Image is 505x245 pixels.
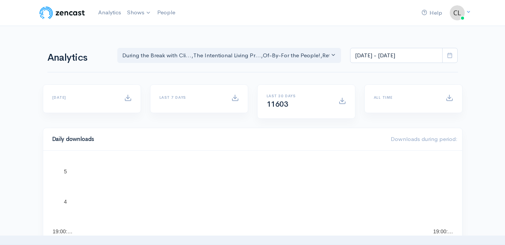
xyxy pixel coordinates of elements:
[374,95,437,100] h6: All time
[52,160,453,235] svg: A chart.
[38,5,86,20] img: ZenCast Logo
[267,94,329,98] h6: Last 30 days
[52,95,115,100] h6: [DATE]
[122,51,330,60] div: During the Break with Cli... , The Intentional Living Pr... , Of-By-For the People! , Rethink - R...
[124,5,154,21] a: Shows
[350,48,443,63] input: analytics date range selector
[154,5,178,21] a: People
[419,5,445,21] a: Help
[95,5,124,21] a: Analytics
[52,136,382,142] h4: Daily downloads
[391,135,458,142] span: Downloads during period:
[53,228,73,234] text: 19:00:…
[64,199,67,205] text: 4
[64,168,67,175] text: 5
[117,48,341,63] button: During the Break with Cli..., The Intentional Living Pr..., Of-By-For the People!, Rethink - Rese...
[433,228,453,234] text: 19:00:…
[159,95,222,100] h6: Last 7 days
[450,5,465,20] img: ...
[267,100,288,109] span: 11603
[47,52,108,63] h1: Analytics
